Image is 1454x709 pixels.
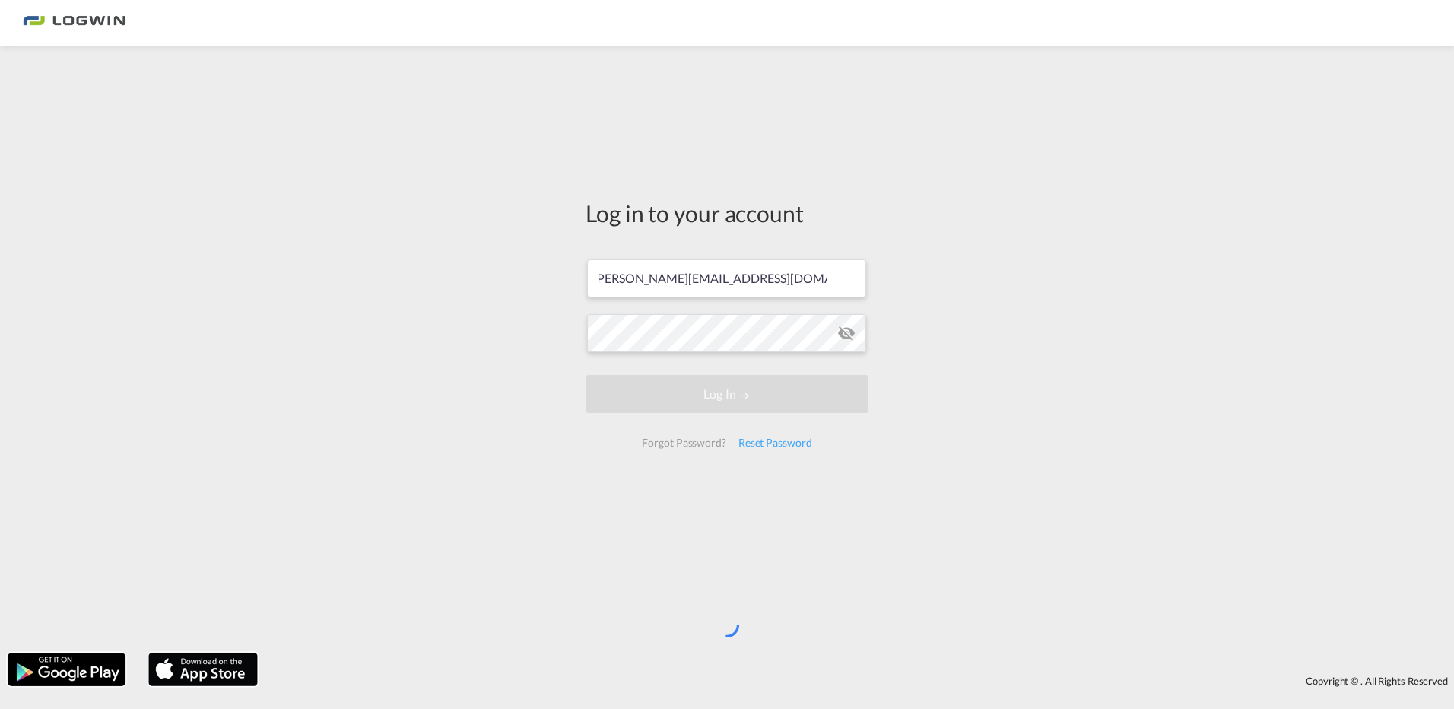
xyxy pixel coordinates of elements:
[636,429,732,456] div: Forgot Password?
[732,429,818,456] div: Reset Password
[23,6,125,40] img: 2761ae10d95411efa20a1f5e0282d2d7.png
[265,668,1454,694] div: Copyright © . All Rights Reserved
[837,324,856,342] md-icon: icon-eye-off
[6,651,127,688] img: google.png
[587,259,866,297] input: Enter email/phone number
[586,197,868,229] div: Log in to your account
[586,375,868,413] button: LOGIN
[147,651,259,688] img: apple.png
